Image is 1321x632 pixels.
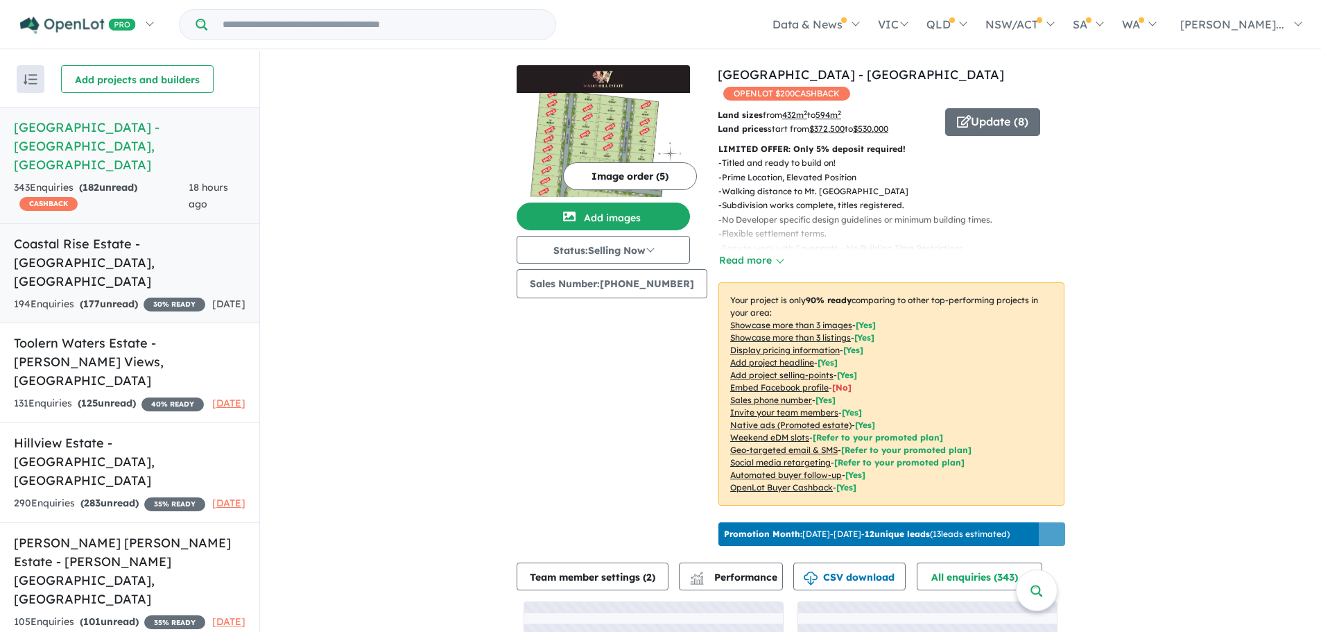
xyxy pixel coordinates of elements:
[692,571,777,583] span: Performance
[78,397,136,409] strong: ( unread)
[522,71,684,87] img: Winery Hill Estate - Mount Duneed Logo
[838,109,841,117] sup: 2
[517,93,690,197] img: Winery Hill Estate - Mount Duneed
[517,203,690,230] button: Add images
[144,497,205,511] span: 35 % READY
[81,397,98,409] span: 125
[865,529,930,539] b: 12 unique leads
[80,298,138,310] strong: ( unread)
[517,563,668,590] button: Team member settings (2)
[718,213,1076,227] p: - No Developer specific design guidelines or minimum building times.
[718,198,1076,212] p: - Subdivision works complete, titles registered.
[718,171,1076,185] p: - Prime Location, Elevated Position
[730,482,833,493] u: OpenLot Buyer Cashback
[14,180,189,213] div: 343 Enquir ies
[718,108,935,122] p: from
[853,123,888,134] u: $ 530,000
[20,17,136,34] img: Openlot PRO Logo White
[646,571,652,583] span: 2
[730,345,840,355] u: Display pricing information
[834,457,965,468] span: [Refer to your promoted plan]
[144,298,205,311] span: 30 % READY
[517,65,690,197] a: Winery Hill Estate - Mount Duneed LogoWinery Hill Estate - Mount Duneed
[189,181,228,210] span: 18 hours ago
[815,395,836,405] span: [ Yes ]
[917,563,1042,590] button: All enquiries (343)
[517,269,707,298] button: Sales Number:[PHONE_NUMBER]
[730,407,838,418] u: Invite your team members
[144,615,205,629] span: 35 % READY
[730,457,831,468] u: Social media retargeting
[14,118,245,174] h5: [GEOGRAPHIC_DATA] - [GEOGRAPHIC_DATA] , [GEOGRAPHIC_DATA]
[79,181,137,194] strong: ( unread)
[730,370,834,380] u: Add project selling-points
[212,497,245,509] span: [DATE]
[855,420,875,430] span: [Yes]
[945,108,1040,136] button: Update (8)
[809,123,845,134] u: $ 372,500
[212,298,245,310] span: [DATE]
[212,615,245,628] span: [DATE]
[730,445,838,455] u: Geo-targeted email & SMS
[718,156,1076,170] p: - Titled and ready to build on!
[14,533,245,608] h5: [PERSON_NAME] [PERSON_NAME] Estate - [PERSON_NAME][GEOGRAPHIC_DATA] , [GEOGRAPHIC_DATA]
[815,110,841,120] u: 594 m
[212,397,245,409] span: [DATE]
[723,87,850,101] span: OPENLOT $ 200 CASHBACK
[14,334,245,390] h5: Toolern Waters Estate - [PERSON_NAME] Views , [GEOGRAPHIC_DATA]
[724,529,802,539] b: Promotion Month:
[14,234,245,291] h5: Coastal Rise Estate - [GEOGRAPHIC_DATA] , [GEOGRAPHIC_DATA]
[782,110,807,120] u: 432 m
[836,482,856,493] span: [Yes]
[718,282,1064,506] p: Your project is only comparing to other top-performing projects in your area: - - - - - - - - - -...
[80,615,139,628] strong: ( unread)
[730,357,814,368] u: Add project headline
[61,65,214,93] button: Add projects and builders
[856,320,876,330] span: [ Yes ]
[718,110,763,120] b: Land sizes
[806,295,852,305] b: 90 % ready
[718,241,1076,255] p: - Easy to work with Covenants - No Building Time Restrictions.
[80,497,139,509] strong: ( unread)
[841,445,972,455] span: [Refer to your promoted plan]
[730,395,812,405] u: Sales phone number
[14,395,204,412] div: 131 Enquir ies
[679,563,783,590] button: Performance
[832,382,852,393] span: [ No ]
[818,357,838,368] span: [ Yes ]
[718,253,784,268] button: Read more
[730,432,809,443] u: Weekend eDM slots
[210,10,553,40] input: Try estate name, suburb, builder or developer
[842,407,862,418] span: [ Yes ]
[845,123,888,134] span: to
[730,470,842,480] u: Automated buyer follow-up
[718,67,1004,83] a: [GEOGRAPHIC_DATA] - [GEOGRAPHIC_DATA]
[724,528,1010,540] p: [DATE] - [DATE] - ( 13 leads estimated)
[14,296,205,313] div: 194 Enquir ies
[730,320,852,330] u: Showcase more than 3 images
[837,370,857,380] span: [ Yes ]
[718,122,935,136] p: start from
[14,614,205,631] div: 105 Enquir ies
[141,398,204,411] span: 40 % READY
[718,227,1076,241] p: - Flexible settlement terms.
[14,495,205,512] div: 290 Enquir ies
[813,432,943,443] span: [Refer to your promoted plan]
[804,572,818,586] img: download icon
[730,420,852,430] u: Native ads (Promoted estate)
[718,142,1064,156] p: LIMITED OFFER: Only 5% deposit required!
[24,74,37,85] img: sort.svg
[563,162,697,190] button: Image order (5)
[83,181,99,194] span: 182
[718,123,768,134] b: Land prices
[1180,17,1284,31] span: [PERSON_NAME]...
[730,382,829,393] u: Embed Facebook profile
[854,332,874,343] span: [ Yes ]
[807,110,841,120] span: to
[804,109,807,117] sup: 2
[84,497,101,509] span: 283
[845,470,865,480] span: [Yes]
[691,572,703,579] img: line-chart.svg
[730,332,851,343] u: Showcase more than 3 listings
[793,563,906,590] button: CSV download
